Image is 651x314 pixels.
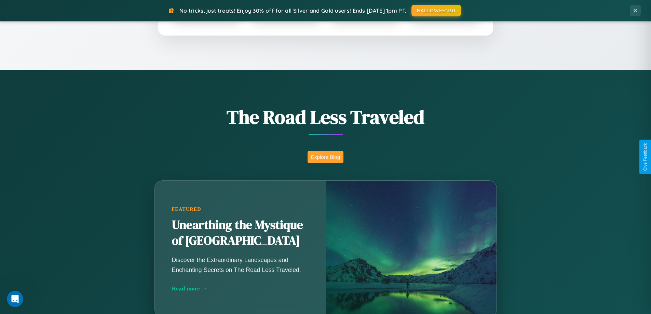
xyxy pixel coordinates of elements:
iframe: Intercom live chat [7,291,23,307]
div: Read more → [172,285,309,292]
h2: Unearthing the Mystique of [GEOGRAPHIC_DATA] [172,217,309,249]
div: Featured [172,206,309,212]
button: Explore Blog [308,151,343,163]
span: No tricks, just treats! Enjoy 30% off for all Silver and Gold users! Ends [DATE] 1pm PT. [179,7,406,14]
div: Give Feedback [643,143,648,171]
button: HALLOWEEN30 [411,5,461,16]
h1: The Road Less Traveled [121,104,531,130]
p: Discover the Extraordinary Landscapes and Enchanting Secrets on The Road Less Traveled. [172,255,309,274]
